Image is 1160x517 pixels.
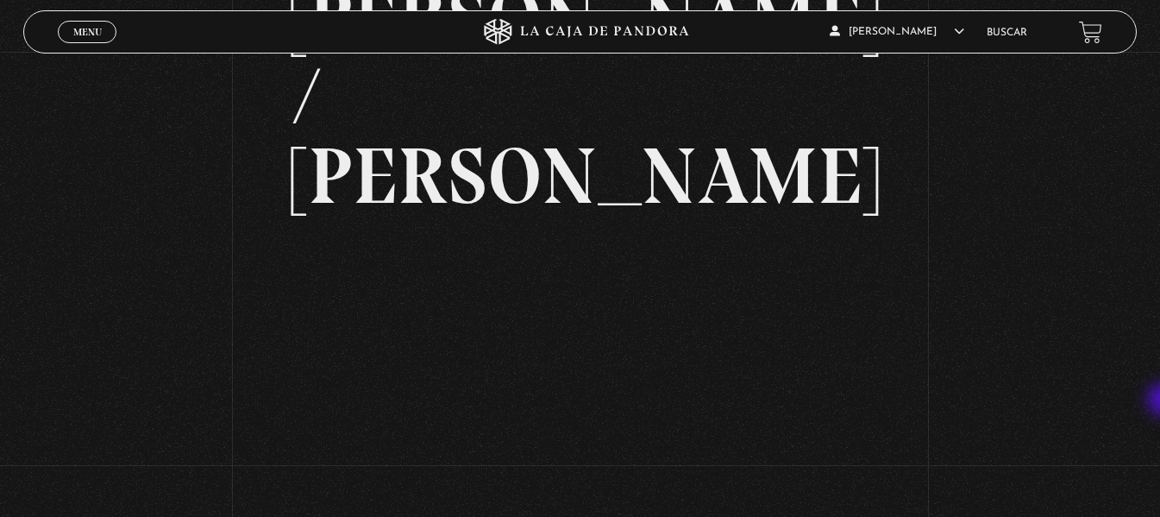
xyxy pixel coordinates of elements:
[1079,20,1102,43] a: View your shopping cart
[73,27,102,37] span: Menu
[67,41,108,54] span: Cerrar
[987,28,1027,38] a: Buscar
[830,27,964,37] span: [PERSON_NAME]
